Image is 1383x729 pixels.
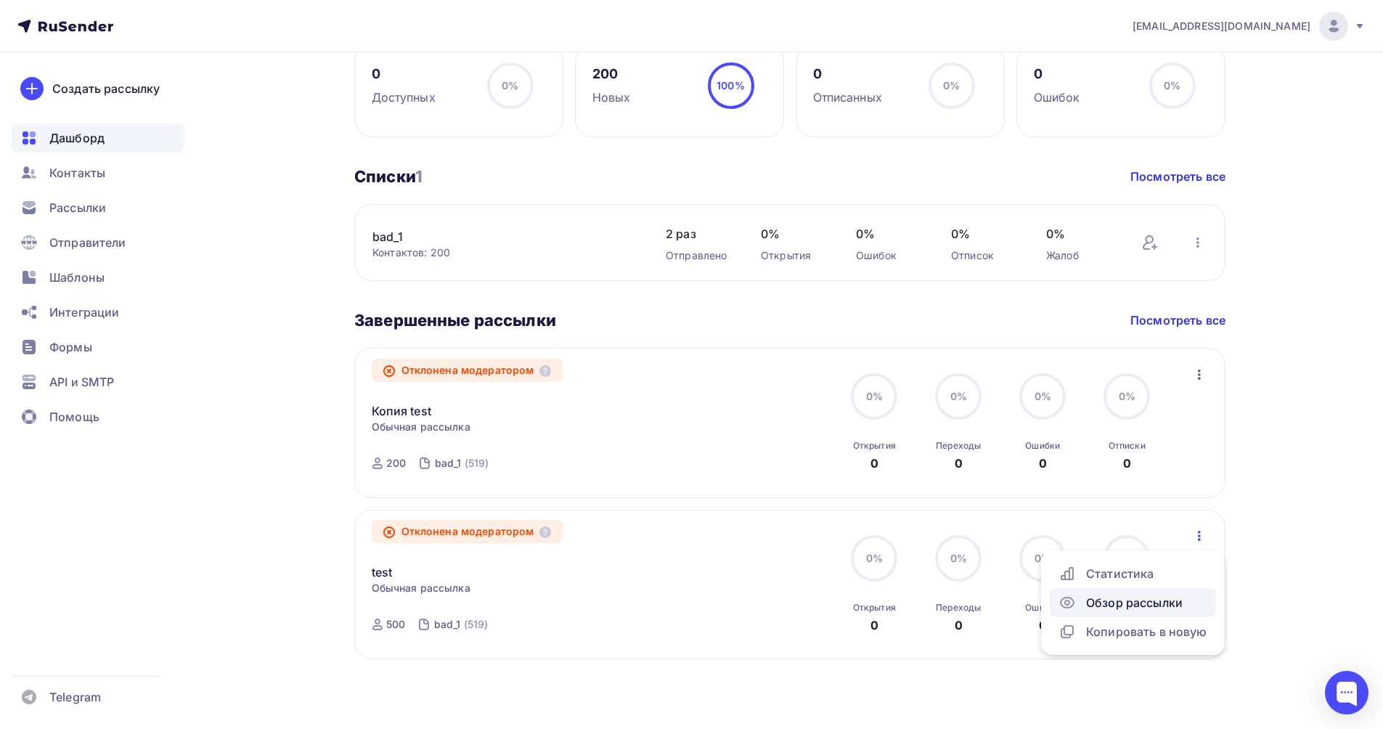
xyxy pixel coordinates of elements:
span: Контакты [49,164,105,182]
div: Жалоб [1046,248,1112,263]
a: Копия test [372,402,431,420]
span: 0% [950,390,967,402]
div: 200 [592,65,631,83]
div: Отписанных [813,89,882,106]
div: Отписки [1109,440,1146,452]
a: Дашборд [12,123,184,152]
span: 0% [856,225,922,243]
span: 100% [717,79,745,91]
div: (519) [465,456,489,471]
span: 0% [1119,390,1135,402]
div: Статистика [1058,565,1207,582]
a: Формы [12,333,184,362]
span: Формы [49,338,92,356]
div: Открытия [853,440,896,452]
a: Отправители [12,228,184,257]
span: 0% [950,552,967,564]
a: Контакты [12,158,184,187]
span: Дашборд [49,129,105,147]
span: Интеграции [49,304,119,321]
div: Отписок [951,248,1017,263]
div: Ошибок [856,248,922,263]
span: 0% [943,79,960,91]
div: Переходы [936,602,981,614]
a: bad_1 [372,228,619,245]
div: Отклонена модератором [372,520,563,543]
div: Ошибки [1025,602,1060,614]
div: 0 [1039,455,1047,472]
span: Отправители [49,234,126,251]
span: Обычная рассылка [372,420,470,434]
span: 0% [1164,79,1180,91]
div: Отправлено [666,248,732,263]
span: 0% [951,225,1017,243]
div: 0 [955,455,963,472]
div: 0 [955,616,963,634]
span: Рассылки [49,199,106,216]
a: [EMAIL_ADDRESS][DOMAIN_NAME] [1133,12,1366,41]
div: Открытия [853,602,896,614]
span: 0% [866,552,883,564]
span: 0% [1035,552,1051,564]
div: Открытия [761,248,827,263]
div: Контактов: 200 [372,245,637,260]
div: 0 [1039,616,1047,634]
div: 0 [1034,65,1080,83]
div: Ошибки [1025,440,1060,452]
div: 0 [870,616,878,634]
span: Помощь [49,408,99,425]
span: 0% [502,79,518,91]
div: 200 [386,456,406,471]
div: 0 [1123,455,1131,472]
div: bad_1 [435,456,462,471]
div: bad_1 [434,617,461,632]
span: Обычная рассылка [372,581,470,595]
div: 0 [372,65,436,83]
div: 0 [870,455,878,472]
div: Отклонена модератором [372,359,563,382]
span: API и SMTP [49,373,114,391]
h3: Завершенные рассылки [354,310,556,330]
div: 0 [813,65,882,83]
span: 0% [1046,225,1112,243]
div: (519) [464,617,489,632]
a: Рассылки [12,193,184,222]
div: Новых [592,89,631,106]
div: Создать рассылку [52,80,160,97]
span: 2 раз [666,225,732,243]
span: 0% [761,225,827,243]
span: 0% [1035,390,1051,402]
a: Посмотреть все [1130,311,1225,329]
a: test [372,563,393,581]
a: bad_1 (519) [433,452,490,475]
a: bad_1 (519) [433,613,489,636]
div: Переходы [936,440,981,452]
span: 1 [415,167,423,186]
div: 500 [386,617,405,632]
div: Копировать в новую [1058,623,1207,640]
h3: Списки [354,166,423,187]
span: [EMAIL_ADDRESS][DOMAIN_NAME] [1133,19,1310,33]
div: Доступных [372,89,436,106]
a: Шаблоны [12,263,184,292]
span: Telegram [49,688,101,706]
span: 0% [866,390,883,402]
div: Ошибок [1034,89,1080,106]
span: Шаблоны [49,269,105,286]
div: Обзор рассылки [1058,594,1207,611]
a: Посмотреть все [1130,168,1225,185]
